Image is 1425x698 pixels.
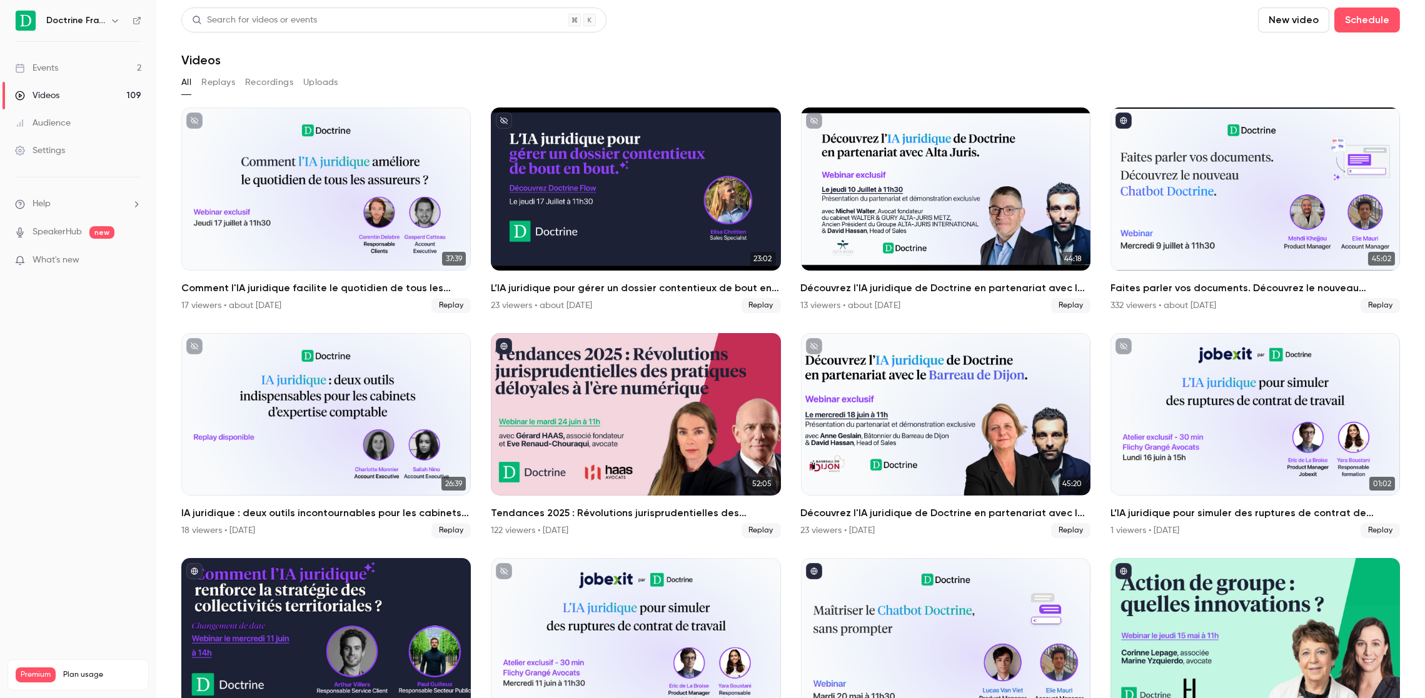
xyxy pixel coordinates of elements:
[245,72,293,92] button: Recordings
[1115,338,1132,354] button: unpublished
[496,112,512,129] button: unpublished
[491,333,780,539] li: Tendances 2025 : Révolutions jurisprudentielles des pratiques déloyales à l'ère numérique
[742,298,781,313] span: Replay
[181,333,471,539] li: IA juridique : deux outils incontournables pour les cabinets d’expertise comptable
[491,107,780,313] li: L’IA juridique pour gérer un dossier contentieux de bout en bout
[801,333,1090,539] li: Découvrez l'IA juridique de Doctrine en partenariat avec le Barreau de Dijon
[181,506,471,521] h2: IA juridique : deux outils incontournables pour les cabinets d’expertise comptable
[181,524,255,537] div: 18 viewers • [DATE]
[1060,252,1085,266] span: 44:18
[491,107,780,313] a: 23:02L’IA juridique pour gérer un dossier contentieux de bout en bout23 viewers • about [DATE]Replay
[1110,107,1400,313] li: Faites parler vos documents. Découvrez le nouveau Chatbot Doctrine.
[801,107,1090,313] a: 44:18Découvrez l'IA juridique de Doctrine en partenariat avec le réseau Alta-Juris international....
[33,226,82,239] a: SpeakerHub
[89,226,114,239] span: new
[1334,7,1400,32] button: Schedule
[181,333,471,539] a: 26:39IA juridique : deux outils incontournables pour les cabinets d’expertise comptable18 viewers...
[801,333,1090,539] a: 45:20Découvrez l'IA juridique de Doctrine en partenariat avec le Barreau de Dijon23 viewers • [DA...
[1361,298,1400,313] span: Replay
[1110,506,1400,521] h2: L’IA juridique pour simuler des ruptures de contrat de travail
[801,299,901,312] div: 13 viewers • about [DATE]
[1115,112,1132,129] button: published
[806,338,822,354] button: unpublished
[1115,563,1132,579] button: published
[491,506,780,521] h2: Tendances 2025 : Révolutions jurisprudentielles des pratiques déloyales à l'ère numérique
[1110,281,1400,296] h2: Faites parler vos documents. Découvrez le nouveau Chatbot Doctrine.
[15,117,71,129] div: Audience
[15,144,65,157] div: Settings
[801,506,1090,521] h2: Découvrez l'IA juridique de Doctrine en partenariat avec le Barreau de Dijon
[16,11,36,31] img: Doctrine France
[33,254,79,267] span: What's new
[491,524,568,537] div: 122 viewers • [DATE]
[742,523,781,538] span: Replay
[181,281,471,296] h2: Comment l'IA juridique facilite le quotidien de tous les assureurs ?
[491,281,780,296] h2: L’IA juridique pour gérer un dossier contentieux de bout en bout
[1110,333,1400,539] li: L’IA juridique pour simuler des ruptures de contrat de travail
[750,252,776,266] span: 23:02
[15,62,58,74] div: Events
[63,670,141,680] span: Plan usage
[46,14,105,27] h6: Doctrine France
[33,197,51,211] span: Help
[442,252,466,266] span: 37:39
[181,72,191,92] button: All
[303,72,338,92] button: Uploads
[431,298,471,313] span: Replay
[1051,523,1090,538] span: Replay
[1369,477,1395,491] span: 01:02
[1110,333,1400,539] a: 01:02L’IA juridique pour simuler des ruptures de contrat de travail1 viewers • [DATE]Replay
[186,112,203,129] button: unpublished
[186,338,203,354] button: unpublished
[441,477,466,491] span: 26:39
[192,14,317,27] div: Search for videos or events
[496,563,512,579] button: unpublished
[1361,523,1400,538] span: Replay
[15,89,59,102] div: Videos
[181,299,281,312] div: 17 viewers • about [DATE]
[1258,7,1329,32] button: New video
[181,107,471,313] li: Comment l'IA juridique facilite le quotidien de tous les assureurs ?
[491,299,592,312] div: 23 viewers • about [DATE]
[126,255,141,266] iframe: Noticeable Trigger
[16,667,56,682] span: Premium
[1110,107,1400,313] a: 45:02Faites parler vos documents. Découvrez le nouveau Chatbot Doctrine.332 viewers • about [DATE...
[186,563,203,579] button: published
[181,52,221,67] h1: Videos
[801,524,875,537] div: 23 viewers • [DATE]
[801,107,1090,313] li: Découvrez l'IA juridique de Doctrine en partenariat avec le réseau Alta-Juris international.
[181,7,1400,691] section: Videos
[1110,524,1179,537] div: 1 viewers • [DATE]
[801,281,1090,296] h2: Découvrez l'IA juridique de Doctrine en partenariat avec le réseau Alta-Juris international.
[1051,298,1090,313] span: Replay
[491,333,780,539] a: 52:05Tendances 2025 : Révolutions jurisprudentielles des pratiques déloyales à l'ère numérique122...
[1368,252,1395,266] span: 45:02
[806,563,822,579] button: published
[496,338,512,354] button: published
[1110,299,1216,312] div: 332 viewers • about [DATE]
[181,107,471,313] a: 37:39Comment l'IA juridique facilite le quotidien de tous les assureurs ?17 viewers • about [DATE...
[15,197,141,211] li: help-dropdown-opener
[431,523,471,538] span: Replay
[201,72,235,92] button: Replays
[806,112,822,129] button: unpublished
[1059,477,1085,491] span: 45:20
[749,477,776,491] span: 52:05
